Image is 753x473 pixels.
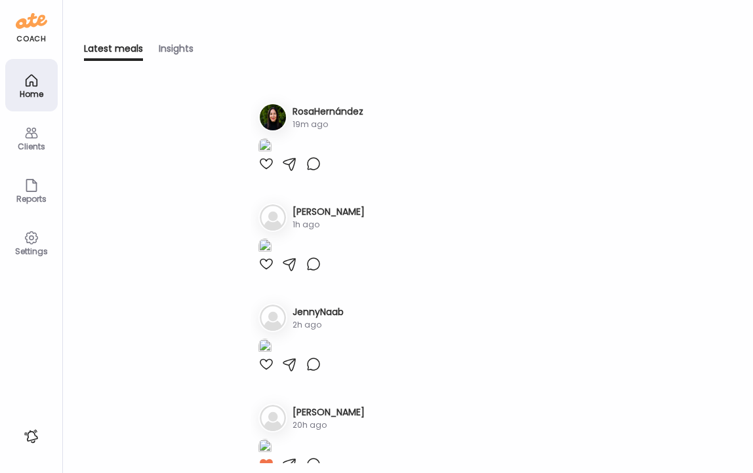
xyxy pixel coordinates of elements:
div: Settings [8,247,55,255]
h3: RosaHernández [293,105,363,119]
img: avatars%2FCONpOAmKNnOmveVlQf7BcAx5QfG3 [260,104,286,130]
img: images%2FSvn5Qe5nJCewKziEsdyIvX4PWjP2%2F0Id5NbcwH0pkLrIshXnF%2Fyolx0WrxgVyyZ6rwFqtY_1080 [258,439,272,457]
img: images%2FKctm46SuybbMQSXT8hwA8FvFJK03%2FxQcgvVwikGYNxMx9b1XE%2FkOv17FAjU4CqlTezjuSs_1080 [258,238,272,256]
div: 20h ago [293,419,365,431]
img: bg-avatar-default.svg [260,204,286,231]
h3: [PERSON_NAME] [293,205,365,219]
img: images%2Fd9afHR96GpVfOqYeocL59a100Dx1%2FEXF803x56CStxs1bbxqM%2FI5pjUPheAc3mf1UyLQ2U_1080 [258,339,272,356]
div: 19m ago [293,119,363,130]
h3: [PERSON_NAME] [293,406,365,419]
div: 1h ago [293,219,365,231]
img: ate [16,10,47,31]
div: 2h ago [293,319,344,331]
div: coach [16,33,46,45]
img: images%2FCONpOAmKNnOmveVlQf7BcAx5QfG3%2FiwGdfJMbQ8o18gsStYwL%2FEsSziVXfam35QU4SNsO5_1080 [258,138,272,156]
div: Latest meals [84,42,143,61]
div: Home [8,90,55,98]
div: Insights [159,42,193,61]
div: Clients [8,142,55,151]
img: bg-avatar-default.svg [260,305,286,331]
img: bg-avatar-default.svg [260,405,286,431]
div: Reports [8,195,55,203]
h3: JennyNaab [293,305,344,319]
